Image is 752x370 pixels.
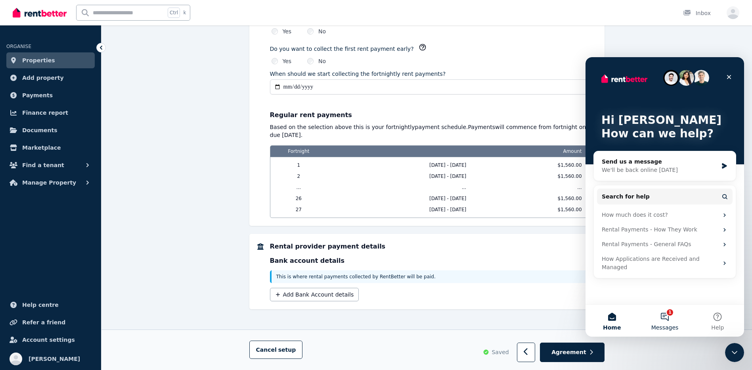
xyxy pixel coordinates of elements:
[327,195,485,202] span: [DATE] - [DATE]
[327,206,485,213] span: [DATE] - [DATE]
[22,160,64,170] span: Find a tenant
[275,146,323,157] span: Fortnight
[168,8,180,18] span: Ctrl
[270,256,597,266] p: Bank account details
[29,354,80,364] span: [PERSON_NAME]
[490,184,585,191] span: ...
[683,9,711,17] div: Inbox
[270,123,597,139] p: Based on the selection above this is your fortnightly payment schedule. Payments will commence fr...
[270,45,414,53] label: Do you want to collect the first rent payment early?
[249,341,303,359] button: Cancelsetup
[492,349,509,357] span: Saved
[278,346,296,354] span: setup
[22,143,61,152] span: Marketplace
[22,125,57,135] span: Documents
[490,173,585,179] span: $1,560.00
[6,87,95,103] a: Payments
[6,70,95,86] a: Add property
[275,162,323,168] span: 1
[6,140,95,156] a: Marketplace
[725,343,744,362] iframe: Intercom live chat
[22,178,76,187] span: Manage Property
[183,10,186,16] span: k
[6,44,31,49] span: ORGANISE
[270,70,446,78] label: When should we start collecting the fortnightly rent payments?
[586,57,744,337] iframe: Intercom live chat
[22,56,55,65] span: Properties
[22,335,75,345] span: Account settings
[270,288,359,301] button: Add Bank Account details
[283,57,292,65] label: Yes
[490,146,585,157] span: Amount
[6,105,95,121] a: Finance report
[6,297,95,313] a: Help centre
[22,108,68,118] span: Finance report
[22,91,53,100] span: Payments
[256,347,296,353] span: Cancel
[6,314,95,330] a: Refer a friend
[275,184,323,191] span: ...
[327,173,485,179] span: [DATE] - [DATE]
[275,173,323,179] span: 2
[275,195,323,202] span: 26
[22,318,65,327] span: Refer a friend
[318,27,326,35] label: No
[490,195,585,202] span: $1,560.00
[6,175,95,191] button: Manage Property
[283,27,292,35] label: Yes
[6,52,95,68] a: Properties
[490,162,585,168] span: $1,560.00
[270,242,597,251] h5: Rental provider payment details
[318,57,326,65] label: No
[6,122,95,138] a: Documents
[490,206,585,213] span: $1,560.00
[327,162,485,168] span: [DATE] - [DATE]
[6,157,95,173] button: Find a tenant
[327,184,485,191] span: ...
[22,73,64,83] span: Add property
[6,332,95,348] a: Account settings
[540,343,604,362] button: Agreement
[275,206,323,213] span: 27
[22,300,59,310] span: Help centre
[270,110,597,120] p: Regular rent payments
[13,7,67,19] img: RentBetter
[276,274,436,279] span: This is where rental payments collected by RentBetter will be paid.
[551,349,586,357] span: Agreement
